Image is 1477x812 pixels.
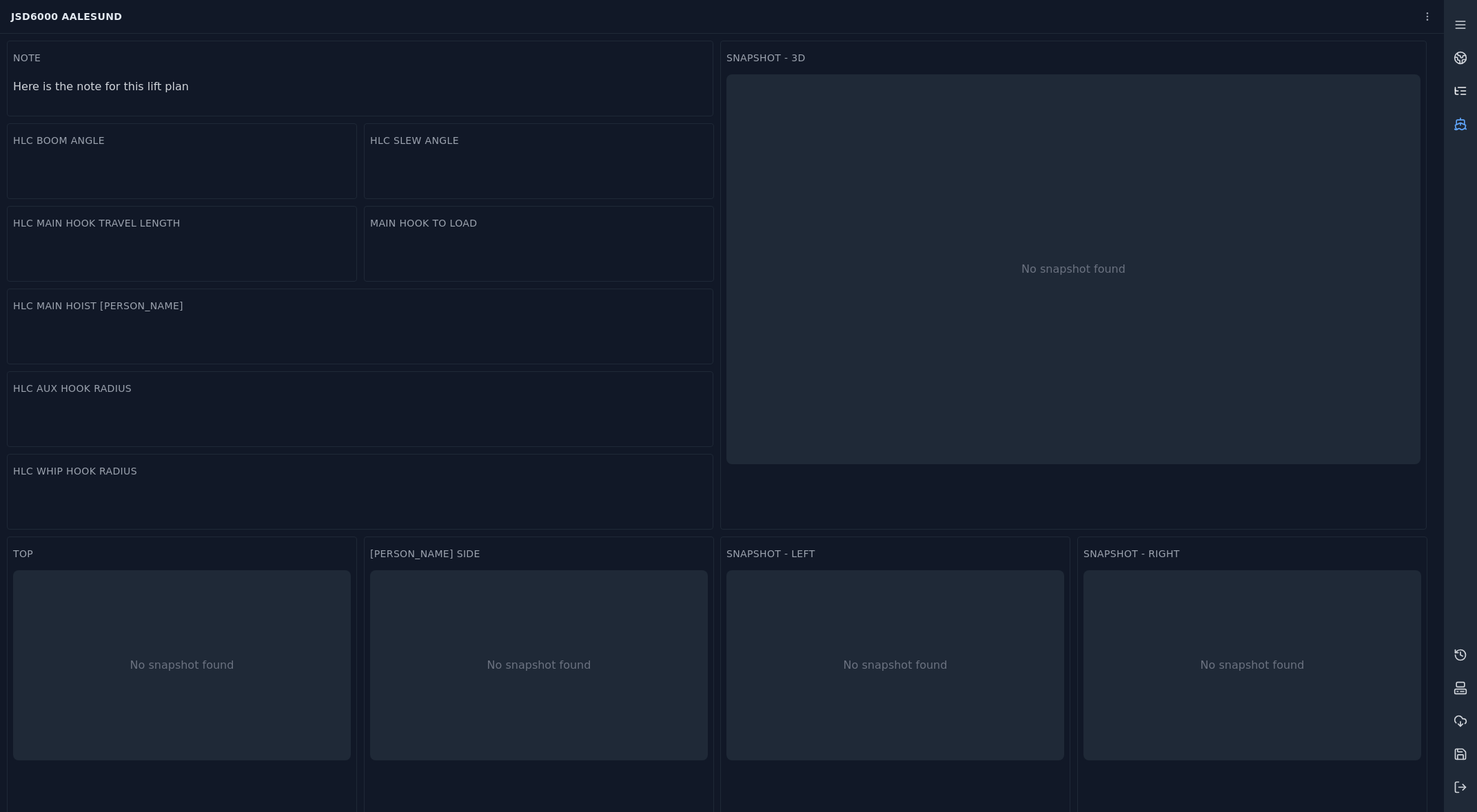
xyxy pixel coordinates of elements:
[13,216,181,230] span: HLC Main Hook Travel Length
[13,299,183,313] span: HLC Main Hoist [PERSON_NAME]
[130,657,234,674] div: No snapshot found
[844,657,948,674] div: No snapshot found
[726,547,815,561] span: Snapshot - Left
[370,547,480,561] span: [PERSON_NAME] side
[13,464,137,478] span: HLC Whip hook Radius
[13,382,132,395] span: HLC Aux hook Radius
[13,77,707,96] p: Here is the note for this lift plan
[726,51,806,65] span: Snapshot - 3D
[1083,547,1180,561] span: Snapshot - Right
[1201,657,1305,674] div: No snapshot found
[13,51,41,65] span: Note
[370,134,459,147] span: HLC Slew Angle
[370,216,477,230] span: Main hook to load
[13,547,33,561] span: Top
[3,3,1414,30] div: JSD6000 Aalesund
[1021,261,1125,278] div: No snapshot found
[487,657,591,674] div: No snapshot found
[13,134,105,147] span: HLC Boom Angle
